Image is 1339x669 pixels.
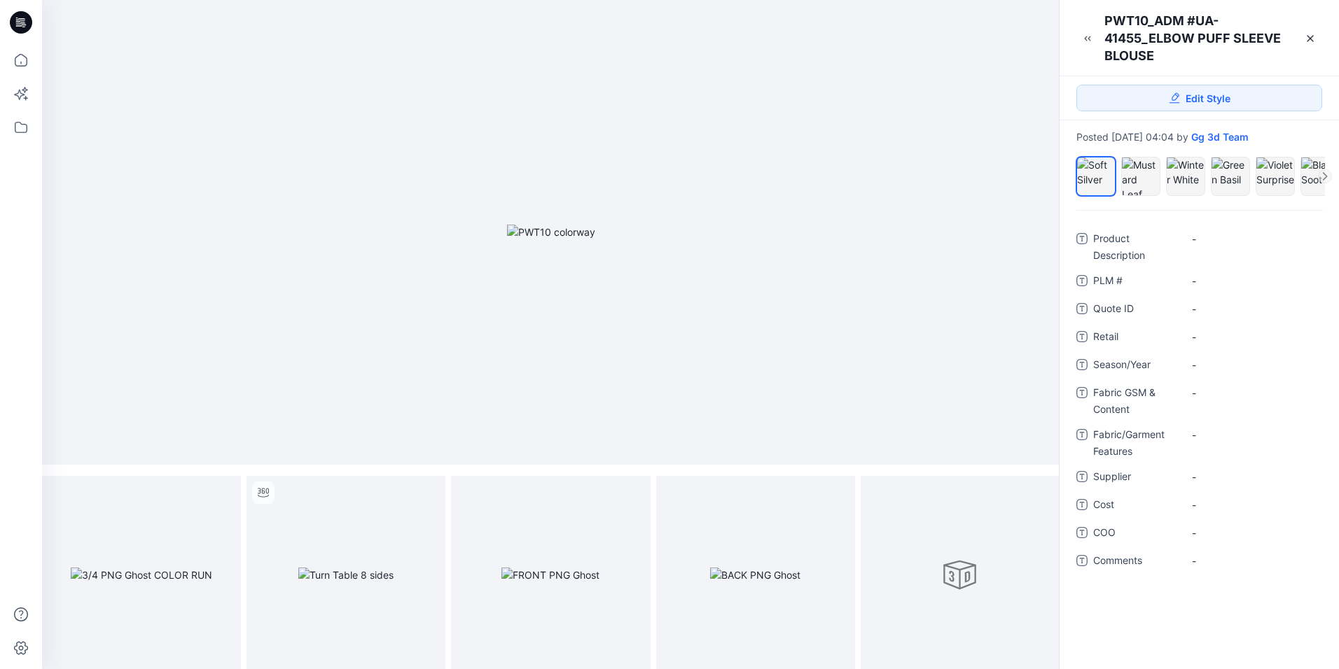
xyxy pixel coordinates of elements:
span: - [1192,232,1313,246]
div: Posted [DATE] 04:04 by [1076,132,1322,143]
span: - [1192,302,1313,316]
span: - [1192,386,1313,400]
span: COO [1093,524,1177,544]
a: Edit Style [1076,85,1322,111]
span: Season/Year [1093,356,1177,376]
div: Violet Surprise [1256,157,1295,196]
span: Cost [1093,496,1177,516]
div: PWT10_ADM #UA-41455_ELBOW PUFF SLEEVE BLOUSE [1104,12,1297,64]
span: - [1192,428,1313,442]
button: Minimize [1076,27,1099,50]
span: Retail [1093,328,1177,348]
span: PLM # [1093,272,1177,292]
img: BACK PNG Ghost [710,568,800,582]
span: - [1192,554,1313,568]
span: Product Description [1093,230,1177,264]
div: Winter White [1166,157,1205,196]
img: PWT10 colorway [507,225,595,239]
span: Comments [1093,552,1177,572]
span: - [1192,358,1313,372]
div: Green Basil [1211,157,1250,196]
span: Fabric/Garment Features [1093,426,1177,460]
img: 3/4 PNG Ghost COLOR RUN [71,568,212,582]
span: - [1192,498,1313,512]
img: FRONT PNG Ghost [501,568,599,582]
span: - [1192,330,1313,344]
a: Gg 3d Team [1191,132,1249,143]
a: Close Style Presentation [1299,27,1321,50]
div: Soft Silver [1076,157,1116,196]
span: - [1192,274,1313,288]
span: Supplier [1093,468,1177,488]
div: Mustard Leaf [1121,157,1160,196]
span: Quote ID [1093,300,1177,320]
span: - [1192,470,1313,484]
span: Fabric GSM & Content [1093,384,1177,418]
img: Turn Table 8 sides [298,568,394,582]
span: Edit Style [1186,91,1230,106]
span: - [1192,526,1313,540]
